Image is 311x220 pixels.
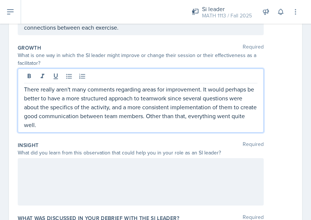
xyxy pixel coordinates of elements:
label: Growth [18,44,41,51]
p: There really aren't many comments regarding areas for improvement. It would perhaps be better to ... [24,85,257,129]
span: Required [243,141,264,149]
div: MATH 1113 / Fall 2025 [202,12,252,20]
span: Required [243,44,264,51]
div: What did you learn from this observation that could help you in your role as an SI leader? [18,149,264,157]
div: Si leader [202,4,252,13]
label: Insight [18,141,38,149]
div: What is one way in which the SI leader might improve or change their session or their effectivene... [18,51,264,67]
